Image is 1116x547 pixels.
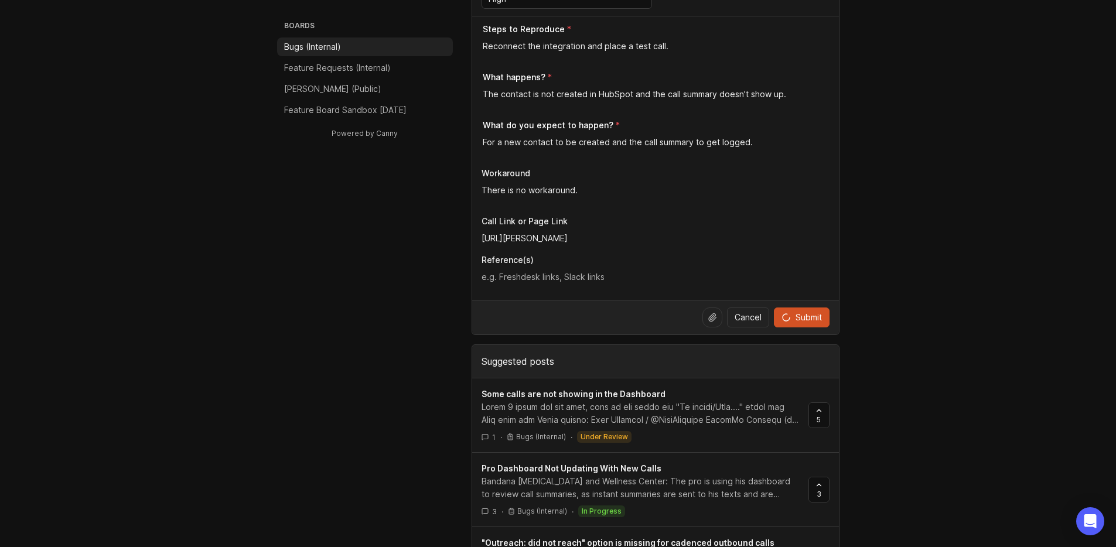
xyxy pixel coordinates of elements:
div: Bandana [MEDICAL_DATA] and Wellness Center: The pro is using his dashboard to review call summari... [482,475,799,501]
p: in progress [582,507,622,516]
h3: Boards [282,19,453,35]
span: 5 [817,415,821,425]
button: 3 [808,477,830,502]
p: Reference(s) [482,254,830,266]
a: Feature Requests (Internal) [277,59,453,77]
p: [PERSON_NAME] (Public) [284,83,381,95]
a: Some calls are not showing in the DashboardLorem 9 ipsum dol sit amet, cons ad eli seddo eiu "Te ... [482,388,808,443]
span: Submit [796,312,822,323]
textarea: Reconnect the integration and place a test call. [483,40,830,53]
a: Bugs (Internal) [277,37,453,56]
div: · [501,507,503,517]
span: Cancel [735,312,762,323]
p: What happens? [483,71,545,83]
p: Bugs (Internal) [516,432,566,442]
p: Feature Requests (Internal) [284,62,391,74]
p: Workaround [482,167,830,179]
div: · [571,432,572,442]
div: Open Intercom Messenger [1076,507,1104,535]
span: 3 [492,507,497,517]
div: Suggested posts [472,345,839,378]
button: 5 [808,402,830,428]
input: Link to a call or page [482,232,830,245]
div: Lorem 9 ipsum dol sit amet, cons ad eli seddo eiu "Te incidi/Utla...." etdol mag Aliq enim adm Ve... [482,401,799,426]
span: 3 [817,489,821,499]
textarea: There is no workaround. [482,184,830,197]
button: Submit [774,307,830,327]
div: · [572,507,574,517]
a: [PERSON_NAME] (Public) [277,80,453,98]
a: Powered by Canny [330,127,400,140]
p: Steps to Reproduce [483,23,565,35]
p: What do you expect to happen? [483,119,613,131]
textarea: For a new contact to be created and the call summary to get logged. [483,136,830,149]
p: Bugs (Internal) [517,507,567,516]
p: Feature Board Sandbox [DATE] [284,104,407,116]
span: 1 [492,432,496,442]
a: Feature Board Sandbox [DATE] [277,101,453,119]
span: Some calls are not showing in the Dashboard [482,389,665,399]
p: under review [581,432,628,442]
div: · [500,432,502,442]
p: Call Link or Page Link [482,216,830,227]
textarea: The contact is not created in HubSpot and the call summary doesn't show up. [483,88,830,101]
span: Pro Dashboard Not Updating With New Calls [482,463,661,473]
p: Bugs (Internal) [284,41,341,53]
a: Pro Dashboard Not Updating With New CallsBandana [MEDICAL_DATA] and Wellness Center: The pro is u... [482,462,808,517]
button: Cancel [727,307,769,327]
